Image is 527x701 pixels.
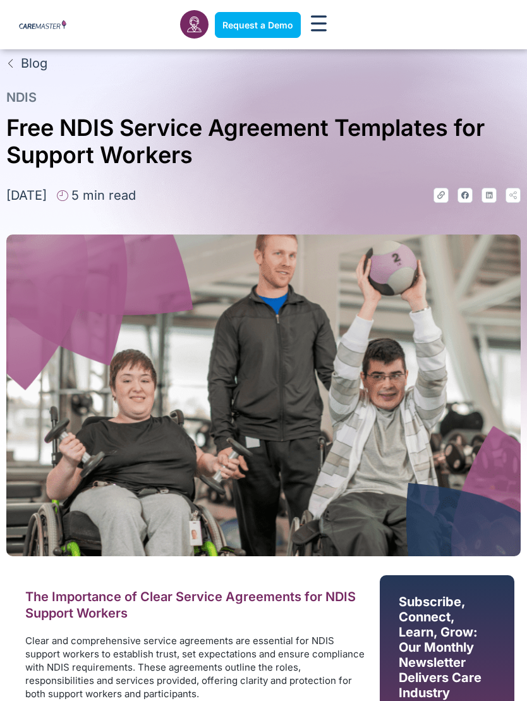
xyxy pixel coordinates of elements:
[307,11,331,39] div: Menu Toggle
[222,20,293,30] span: Request a Demo
[25,635,365,700] span: Clear and comprehensive service agreements are essential for NDIS support workers to establish tr...
[215,12,301,38] a: Request a Demo
[68,188,136,203] span: 5 min read
[6,56,521,71] a: Blog
[6,90,37,105] a: NDIS
[18,56,47,71] span: Blog
[6,188,47,203] time: [DATE]
[19,20,66,30] img: CareMaster Logo
[25,588,367,621] h2: The Importance of Clear Service Agreements for NDIS Support Workers
[6,114,521,169] h1: Free NDIS Service Agreement Templates for Support Workers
